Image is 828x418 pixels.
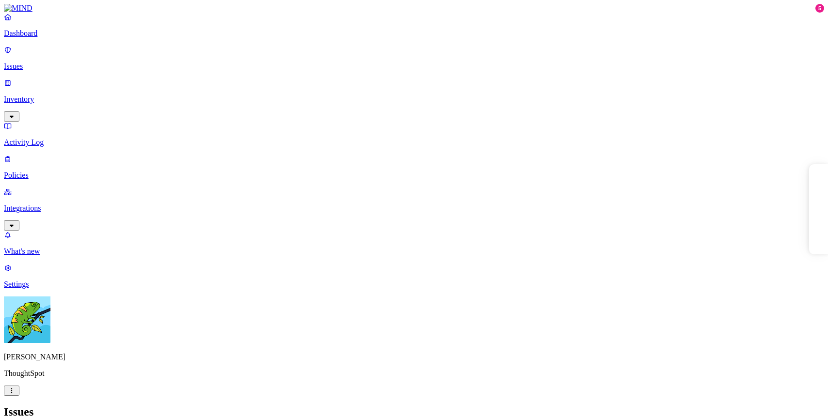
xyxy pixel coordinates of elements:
[4,29,824,38] p: Dashboard
[4,171,824,180] p: Policies
[4,138,824,147] p: Activity Log
[4,62,824,71] p: Issues
[4,296,50,343] img: Yuval Meshorer
[4,280,824,289] p: Settings
[4,369,824,378] p: ThoughtSpot
[4,95,824,104] p: Inventory
[4,4,32,13] img: MIND
[815,4,824,13] div: 5
[4,247,824,256] p: What's new
[4,353,824,361] p: [PERSON_NAME]
[4,204,824,213] p: Integrations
